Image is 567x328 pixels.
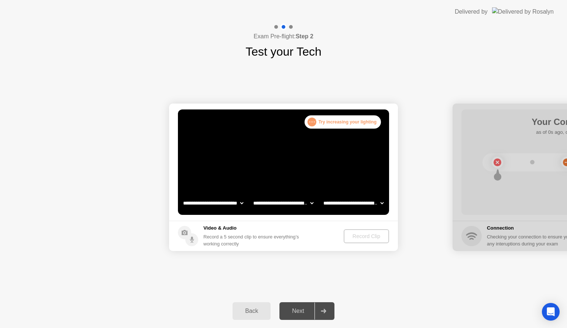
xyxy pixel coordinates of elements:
[347,233,386,239] div: Record Clip
[279,302,334,320] button: Next
[233,302,271,320] button: Back
[322,196,385,210] select: Available microphones
[254,32,313,41] h4: Exam Pre-flight:
[182,196,245,210] select: Available cameras
[252,196,315,210] select: Available speakers
[245,43,322,60] h1: Test your Tech
[296,33,313,39] b: Step 2
[455,7,488,16] div: Delivered by
[344,229,389,243] button: Record Clip
[203,224,302,232] h5: Video & Audio
[492,7,554,16] img: Delivered by Rosalyn
[307,118,316,126] div: . . .
[235,308,268,314] div: Back
[305,115,381,129] div: Try increasing your lighting
[203,233,302,247] div: Record a 5 second clip to ensure everything’s working correctly
[282,308,315,314] div: Next
[542,303,560,321] div: Open Intercom Messenger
